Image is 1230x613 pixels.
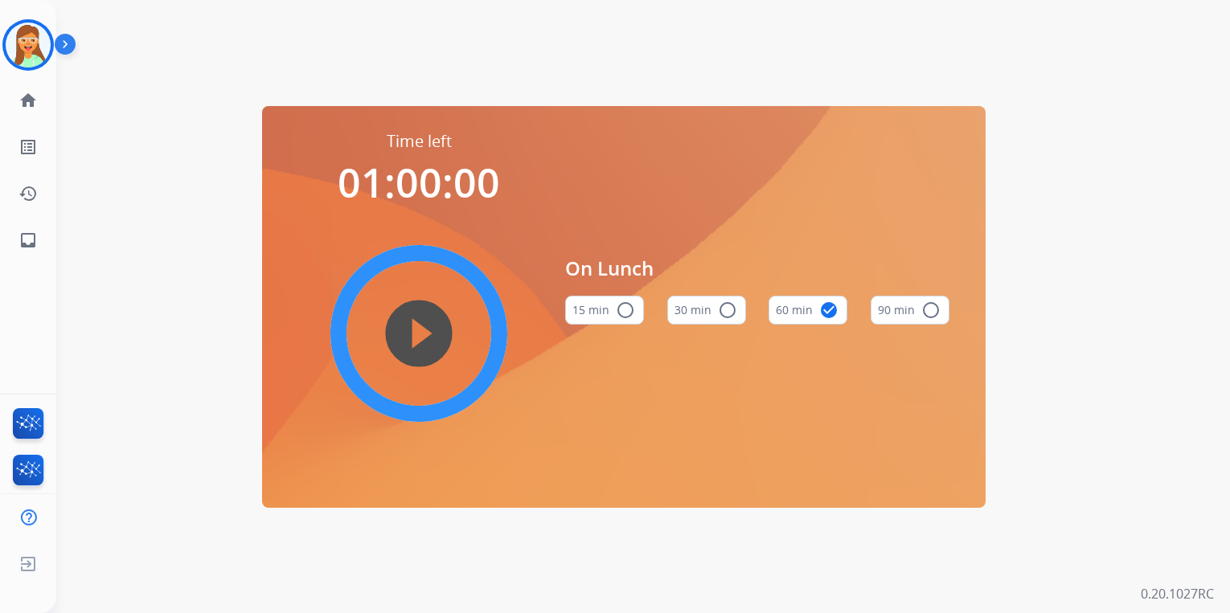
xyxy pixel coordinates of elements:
mat-icon: home [18,91,38,110]
button: 60 min [769,296,847,325]
img: avatar [6,22,51,67]
mat-icon: list_alt [18,137,38,157]
mat-icon: radio_button_unchecked [616,300,635,320]
button: 30 min [667,296,746,325]
mat-icon: history [18,184,38,203]
span: Time left [387,130,452,153]
button: 15 min [565,296,644,325]
mat-icon: check_circle [819,300,838,320]
mat-icon: radio_button_unchecked [921,300,941,320]
span: 01:00:00 [338,155,500,210]
mat-icon: inbox [18,231,38,250]
button: 90 min [871,296,949,325]
mat-icon: radio_button_unchecked [718,300,737,320]
p: 0.20.1027RC [1141,584,1214,603]
mat-icon: play_circle_filled [409,324,428,343]
span: On Lunch [565,254,949,283]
